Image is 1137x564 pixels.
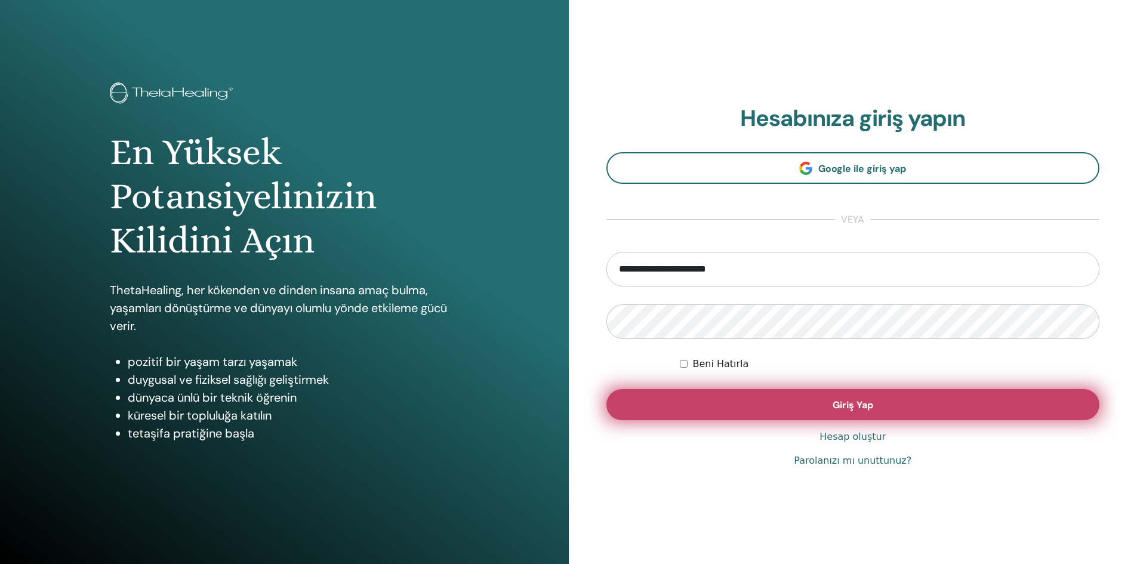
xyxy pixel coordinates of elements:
[606,389,1100,420] button: Giriş Yap
[128,389,459,406] li: dünyaca ünlü bir teknik öğrenin
[794,454,911,468] a: Parolanızı mı unuttunuz?
[128,424,459,442] li: tetaşifa pratiğine başla
[819,430,886,444] a: Hesap oluştur
[692,357,748,371] label: Beni Hatırla
[680,357,1099,371] div: Keep me authenticated indefinitely or until I manually logout
[110,281,459,335] p: ThetaHealing, her kökenden ve dinden insana amaç bulma, yaşamları dönüştürme ve dünyayı olumlu yö...
[606,152,1100,184] a: Google ile giriş yap
[128,353,459,371] li: pozitif bir yaşam tarzı yaşamak
[835,212,870,227] span: veya
[606,105,1100,132] h2: Hesabınıza giriş yapın
[128,406,459,424] li: küresel bir topluluğa katılın
[833,399,873,411] span: Giriş Yap
[818,162,906,175] span: Google ile giriş yap
[110,130,459,263] h1: En Yüksek Potansiyelinizin Kilidini Açın
[128,371,459,389] li: duygusal ve fiziksel sağlığı geliştirmek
